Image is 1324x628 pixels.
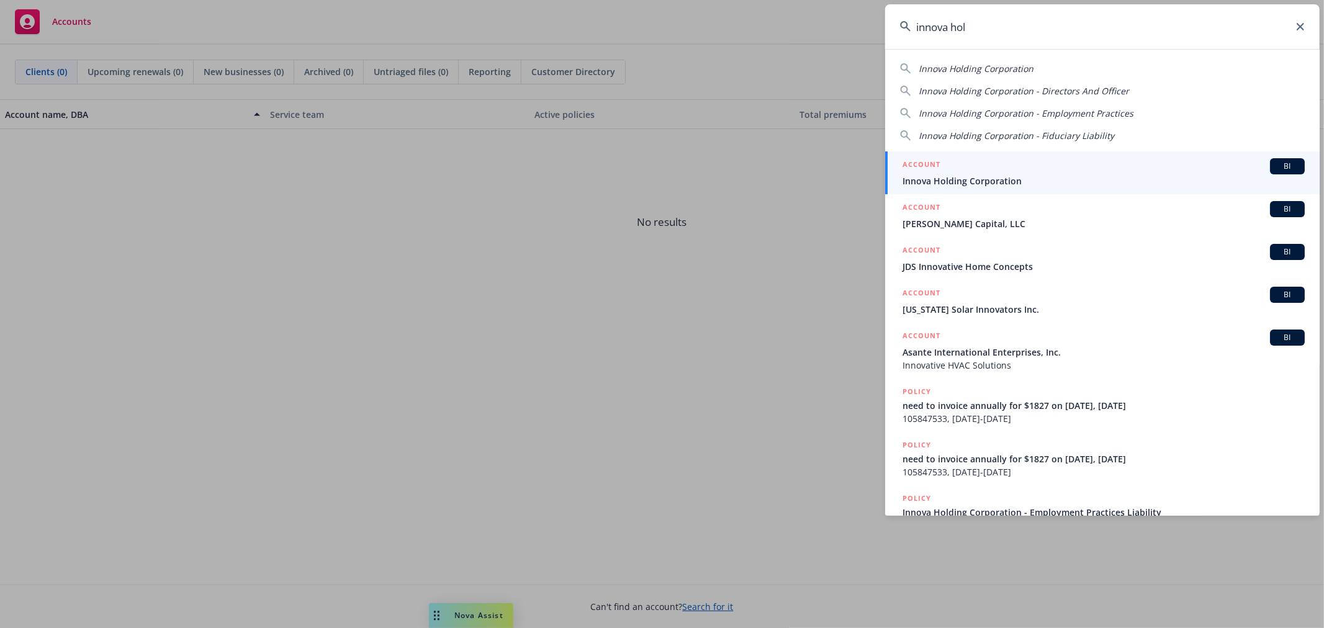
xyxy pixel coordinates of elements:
[919,85,1129,97] span: Innova Holding Corporation - Directors And Officer
[903,346,1305,359] span: Asante International Enterprises, Inc.
[903,158,940,173] h5: ACCOUNT
[1275,161,1300,172] span: BI
[903,287,940,302] h5: ACCOUNT
[903,492,931,505] h5: POLICY
[903,244,940,259] h5: ACCOUNT
[1275,332,1300,343] span: BI
[903,201,940,216] h5: ACCOUNT
[1275,204,1300,215] span: BI
[903,217,1305,230] span: [PERSON_NAME] Capital, LLC
[885,485,1320,539] a: POLICYInnova Holding Corporation - Employment Practices Liability
[903,452,1305,465] span: need to invoice annually for $1827 on [DATE], [DATE]
[1275,246,1300,258] span: BI
[885,280,1320,323] a: ACCOUNTBI[US_STATE] Solar Innovators Inc.
[885,379,1320,432] a: POLICYneed to invoice annually for $1827 on [DATE], [DATE]105847533, [DATE]-[DATE]
[919,130,1114,141] span: Innova Holding Corporation - Fiduciary Liability
[903,385,931,398] h5: POLICY
[903,506,1305,519] span: Innova Holding Corporation - Employment Practices Liability
[885,323,1320,379] a: ACCOUNTBIAsante International Enterprises, Inc.Innovative HVAC Solutions
[903,174,1305,187] span: Innova Holding Corporation
[903,330,940,344] h5: ACCOUNT
[885,194,1320,237] a: ACCOUNTBI[PERSON_NAME] Capital, LLC
[885,4,1320,49] input: Search...
[903,359,1305,372] span: Innovative HVAC Solutions
[919,107,1133,119] span: Innova Holding Corporation - Employment Practices
[885,151,1320,194] a: ACCOUNTBIInnova Holding Corporation
[903,412,1305,425] span: 105847533, [DATE]-[DATE]
[903,303,1305,316] span: [US_STATE] Solar Innovators Inc.
[903,465,1305,478] span: 105847533, [DATE]-[DATE]
[1275,289,1300,300] span: BI
[903,260,1305,273] span: JDS Innovative Home Concepts
[919,63,1034,74] span: Innova Holding Corporation
[885,237,1320,280] a: ACCOUNTBIJDS Innovative Home Concepts
[903,399,1305,412] span: need to invoice annually for $1827 on [DATE], [DATE]
[885,432,1320,485] a: POLICYneed to invoice annually for $1827 on [DATE], [DATE]105847533, [DATE]-[DATE]
[903,439,931,451] h5: POLICY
